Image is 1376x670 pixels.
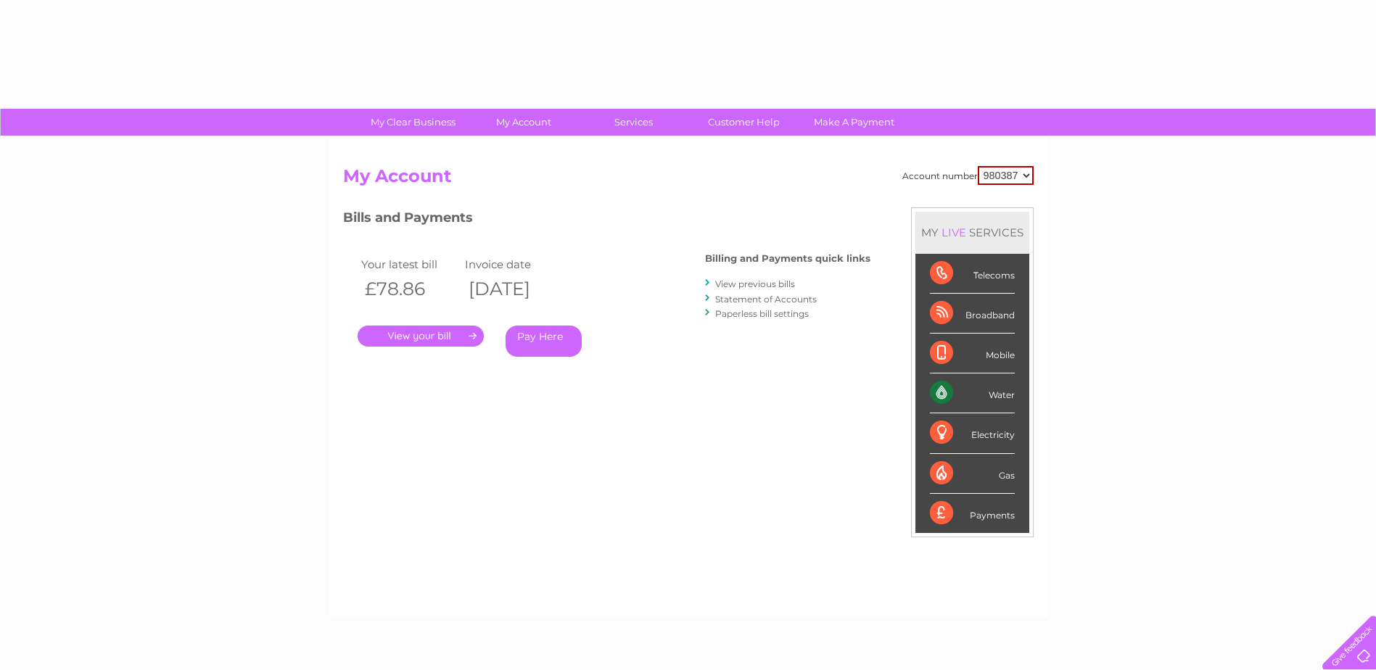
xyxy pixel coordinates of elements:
[902,166,1034,185] div: Account number
[343,207,870,233] h3: Bills and Payments
[930,373,1015,413] div: Water
[939,226,969,239] div: LIVE
[930,494,1015,533] div: Payments
[930,254,1015,294] div: Telecoms
[461,274,566,304] th: [DATE]
[930,413,1015,453] div: Electricity
[715,278,795,289] a: View previous bills
[715,294,817,305] a: Statement of Accounts
[930,334,1015,373] div: Mobile
[930,294,1015,334] div: Broadband
[506,326,582,357] a: Pay Here
[574,109,693,136] a: Services
[343,166,1034,194] h2: My Account
[358,274,462,304] th: £78.86
[358,255,462,274] td: Your latest bill
[705,253,870,264] h4: Billing and Payments quick links
[915,212,1029,253] div: MY SERVICES
[794,109,914,136] a: Make A Payment
[358,326,484,347] a: .
[715,308,809,319] a: Paperless bill settings
[464,109,583,136] a: My Account
[684,109,804,136] a: Customer Help
[353,109,473,136] a: My Clear Business
[930,454,1015,494] div: Gas
[461,255,566,274] td: Invoice date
